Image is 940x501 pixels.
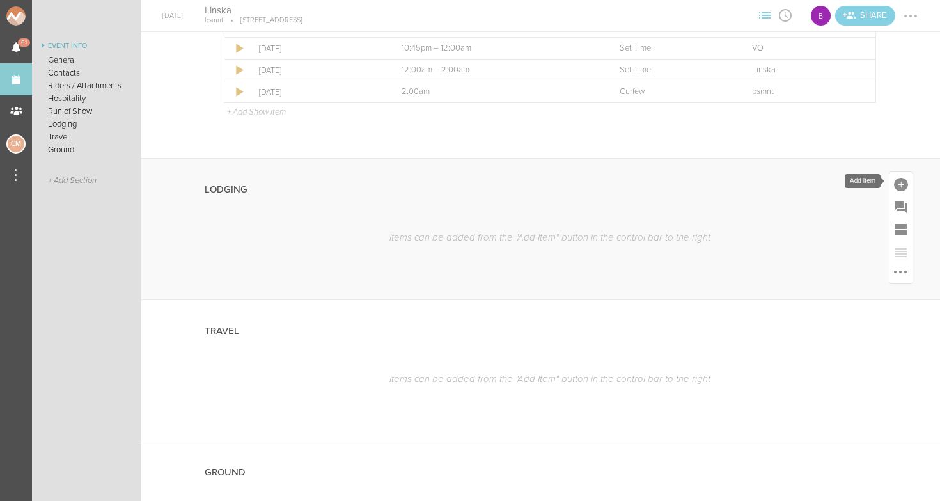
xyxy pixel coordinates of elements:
[32,38,141,54] a: Event Info
[205,326,239,337] h4: Travel
[620,87,724,97] p: Curfew
[32,67,141,79] a: Contacts
[259,65,373,76] p: [DATE]
[224,232,876,243] p: Items can be added from the "Add Item" button in the control bar to the right
[48,176,97,186] span: + Add Section
[889,264,913,283] div: More Options
[752,87,850,97] p: bsmnt
[223,16,302,25] p: [STREET_ADDRESS]
[889,241,913,264] div: Reorder Items (currently empty)
[835,6,895,26] div: Share
[32,105,141,118] a: Run of Show
[32,143,141,156] a: Ground
[18,38,30,47] span: 61
[752,65,850,76] p: Linska
[6,6,79,26] img: NOMAD
[6,134,26,154] div: Charlie McGinley
[402,44,591,54] p: 10:45pm – 12:00am
[402,65,591,76] p: 12:00am – 2:00am
[620,44,724,54] p: Set Time
[810,4,832,27] div: B
[810,4,832,27] div: bsmnt
[752,44,850,54] p: VO
[402,87,591,97] p: 2:00am
[32,131,141,143] a: Travel
[227,107,286,117] p: + Add Show Item
[32,79,141,92] a: Riders / Attachments
[259,44,373,54] p: [DATE]
[835,6,895,26] a: Invite teams to the Event
[32,118,141,131] a: Lodging
[32,92,141,105] a: Hospitality
[205,16,223,25] p: bsmnt
[889,195,913,218] div: Add Prompt
[224,373,876,385] p: Items can be added from the "Add Item" button in the control bar to the right
[775,11,795,19] span: View Itinerary
[205,467,246,478] h4: Ground
[32,54,141,67] a: General
[620,65,724,76] p: Set Time
[755,11,775,19] span: View Sections
[205,4,302,17] h4: Linska
[889,218,913,241] div: Add Section
[205,184,247,195] h4: Lodging
[259,87,373,97] p: [DATE]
